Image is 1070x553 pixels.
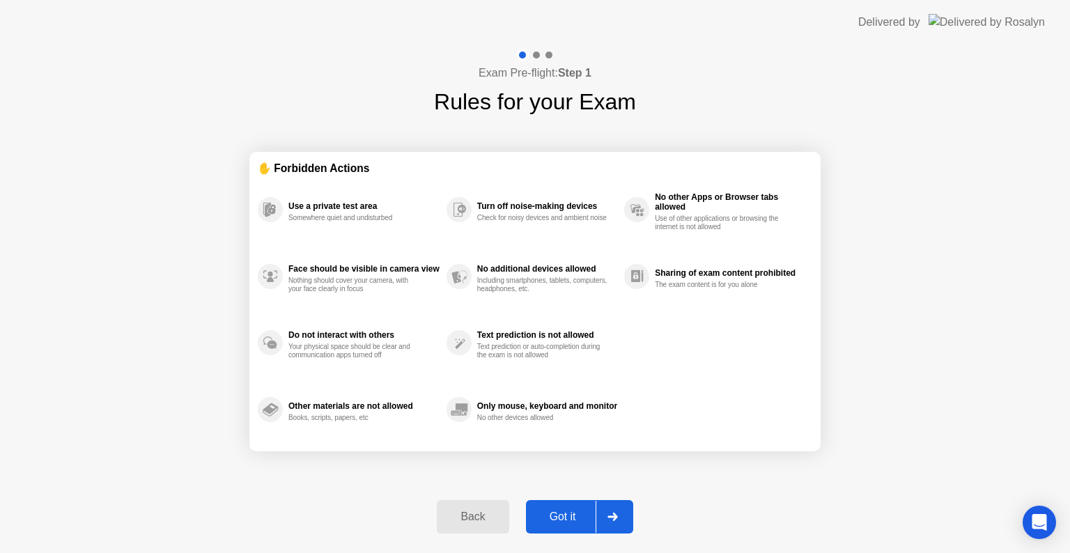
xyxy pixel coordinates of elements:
[655,281,786,289] div: The exam content is for you alone
[1023,506,1056,539] div: Open Intercom Messenger
[858,14,920,31] div: Delivered by
[288,276,420,293] div: Nothing should cover your camera, with your face clearly in focus
[655,215,786,231] div: Use of other applications or browsing the internet is not allowed
[288,401,440,411] div: Other materials are not allowed
[477,343,609,359] div: Text prediction or auto-completion during the exam is not allowed
[477,414,609,422] div: No other devices allowed
[929,14,1045,30] img: Delivered by Rosalyn
[288,201,440,211] div: Use a private test area
[655,268,805,278] div: Sharing of exam content prohibited
[288,414,420,422] div: Books, scripts, papers, etc
[288,264,440,274] div: Face should be visible in camera view
[558,67,591,79] b: Step 1
[477,264,617,274] div: No additional devices allowed
[477,401,617,411] div: Only mouse, keyboard and monitor
[479,65,591,81] h4: Exam Pre-flight:
[526,500,633,533] button: Got it
[288,330,440,340] div: Do not interact with others
[434,85,636,118] h1: Rules for your Exam
[477,276,609,293] div: Including smartphones, tablets, computers, headphones, etc.
[441,511,504,523] div: Back
[258,160,812,176] div: ✋ Forbidden Actions
[477,214,609,222] div: Check for noisy devices and ambient noise
[477,330,617,340] div: Text prediction is not allowed
[530,511,596,523] div: Got it
[655,192,805,212] div: No other Apps or Browser tabs allowed
[288,214,420,222] div: Somewhere quiet and undisturbed
[288,343,420,359] div: Your physical space should be clear and communication apps turned off
[437,500,509,533] button: Back
[477,201,617,211] div: Turn off noise-making devices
